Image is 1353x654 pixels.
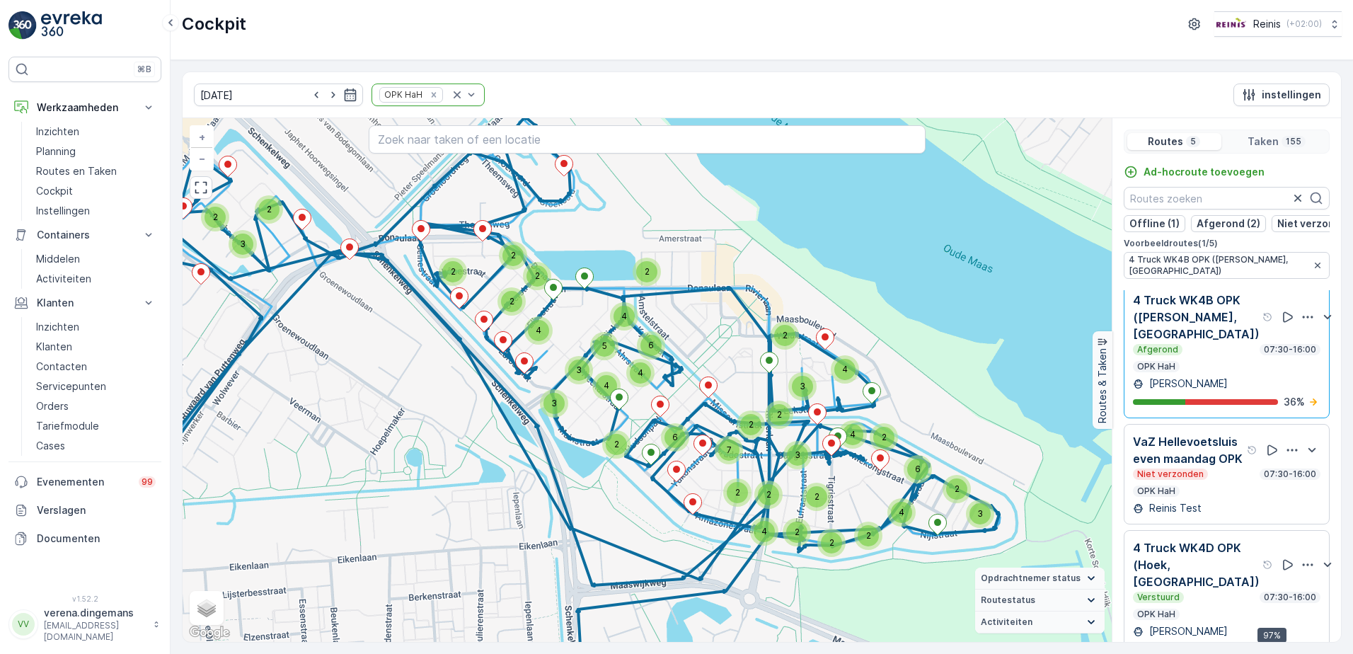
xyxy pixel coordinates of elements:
a: Contacten [30,357,161,377]
span: 4 Truck WK4B OPK ([PERSON_NAME], [GEOGRAPHIC_DATA]) [1129,254,1309,277]
button: Containers [8,221,161,249]
div: help tooltippictogram [1262,311,1274,323]
img: Reinis-Logo-Vrijstaand_Tekengebied-1-copy2_aBO4n7j.png [1214,16,1248,32]
div: 6 [637,331,665,360]
p: [EMAIL_ADDRESS][DOMAIN_NAME] [44,620,146,643]
p: 5 [1189,136,1197,147]
div: 4 [610,302,638,331]
p: Afgerond (2) [1197,217,1260,231]
a: Ad-hocroute toevoegen [1124,165,1265,179]
span: 6 [915,464,921,474]
p: 4 Truck WK4D OPK (Hoek, [GEOGRAPHIC_DATA]) [1133,539,1260,590]
span: v 1.52.2 [8,595,161,603]
div: 2 [255,195,283,224]
button: VVverena.dingemans[EMAIL_ADDRESS][DOMAIN_NAME] [8,606,161,643]
span: 2 [451,266,456,277]
div: 4 [626,359,655,387]
div: 4 [592,372,621,400]
span: 2 [749,419,754,430]
a: Documenten [8,524,161,553]
p: [PERSON_NAME] [1146,624,1228,638]
p: Reinis Test [1146,501,1202,515]
input: Zoek naar taken of een locatie [369,125,926,154]
a: Layers [191,592,222,624]
div: 2 [765,401,793,429]
div: VV [12,613,35,636]
span: 2 [783,330,788,340]
span: + [199,131,205,143]
p: Orders [36,399,69,413]
span: 2 [866,530,871,541]
span: Activiteiten [981,616,1032,628]
input: Routes zoeken [1124,187,1330,210]
a: Middelen [30,249,161,269]
p: Klanten [37,296,133,310]
a: Tariefmodule [30,416,161,436]
div: help tooltippictogram [1262,559,1274,570]
p: 07:30-16:00 [1262,592,1318,603]
p: ⌘B [137,64,151,75]
span: Opdrachtnemer status [981,573,1081,584]
span: 2 [735,487,740,498]
div: 2 [754,481,783,509]
span: 2 [267,204,272,214]
a: Orders [30,396,161,416]
div: 2 [633,258,661,286]
span: 4 [536,325,541,335]
span: 6 [672,432,678,442]
p: Cockpit [182,13,246,35]
div: 2 [602,430,631,459]
p: Verslagen [37,503,156,517]
button: Werkzaamheden [8,93,161,122]
span: 2 [535,270,540,281]
span: 2 [645,266,650,277]
p: Planning [36,144,76,159]
span: 4 [621,311,627,321]
div: 4 [750,517,778,546]
p: VaZ Hellevoetsluis even maandag OPK [1133,433,1244,467]
a: Evenementen99 [8,468,161,496]
p: Tariefmodule [36,419,99,433]
div: 2 [499,241,527,270]
p: Ad-hocroute toevoegen [1144,165,1265,179]
div: 97% [1257,628,1286,643]
summary: Opdrachtnemer status [975,568,1105,590]
div: 4 [831,355,859,384]
div: 2 [802,483,831,511]
p: Inzichten [36,125,79,139]
a: Klanten [30,337,161,357]
p: OPK HaH [1136,609,1177,620]
button: instellingen [1233,84,1330,106]
span: 2 [795,527,800,537]
div: 3 [565,356,593,384]
a: Routes en Taken [30,161,161,181]
p: Contacten [36,360,87,374]
div: 4 [839,420,867,449]
p: Evenementen [37,475,130,489]
summary: Activiteiten [975,612,1105,633]
p: 155 [1284,136,1303,147]
div: 3 [540,389,568,418]
p: 07:30-16:00 [1262,469,1318,480]
p: Klanten [36,340,72,354]
div: 2 [723,478,752,507]
p: Offline (1) [1129,217,1180,231]
a: Activiteiten [30,269,161,289]
a: Cockpit [30,181,161,201]
span: 2 [777,409,782,420]
div: 2 [943,475,971,503]
span: 3 [551,398,557,408]
a: Uitzoomen [191,148,212,169]
p: 4 Truck WK4B OPK ([PERSON_NAME], [GEOGRAPHIC_DATA]) [1133,292,1260,343]
a: Planning [30,142,161,161]
div: 2 [439,258,467,286]
p: 99 [142,476,153,488]
span: 2 [882,432,887,442]
img: logo [8,11,37,40]
span: 3 [800,381,805,391]
span: 6 [648,340,654,350]
span: 2 [614,439,619,449]
p: Cases [36,439,65,453]
div: 6 [661,423,689,452]
p: ( +02:00 ) [1286,18,1322,30]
